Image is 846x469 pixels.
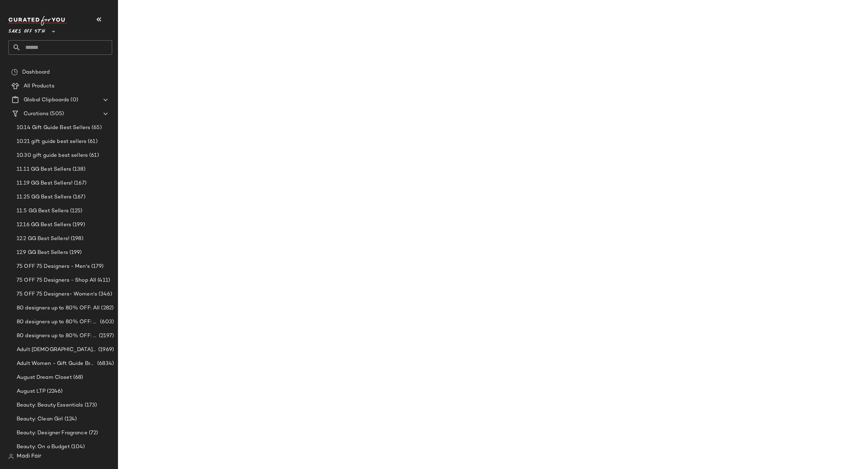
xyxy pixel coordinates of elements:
[17,235,69,243] span: 12.2 GG Best Sellers!
[72,374,83,382] span: (68)
[83,401,97,409] span: (173)
[17,346,97,354] span: Adult [DEMOGRAPHIC_DATA] - Gift Guide Brand Prio
[24,82,55,90] span: All Products
[72,193,85,201] span: (167)
[17,249,68,257] span: 12.9 GG Best Sellers
[8,24,45,36] span: Saks OFF 5TH
[90,263,104,271] span: (179)
[97,290,112,298] span: (346)
[49,110,64,118] span: (505)
[17,318,99,326] span: 80 designers up to 80% OFF: Men's
[71,221,85,229] span: (199)
[70,443,85,451] span: (104)
[87,429,98,437] span: (72)
[17,221,71,229] span: 12.16 GG Best Sellers
[17,332,98,340] span: 80 designers up to 80% OFF: Women's
[17,360,96,368] span: Adult Women - Gift Guide Brand Prio
[17,387,45,395] span: August LTP
[71,165,85,173] span: (138)
[17,443,70,451] span: Beauty: On a Budget
[17,193,72,201] span: 11.25 GG Best Sellers
[97,346,114,354] span: (1969)
[22,68,50,76] span: Dashboard
[17,138,86,146] span: 10.21 gift guide best sellers
[96,360,114,368] span: (6834)
[100,304,114,312] span: (282)
[17,124,90,132] span: 10.14 Gift Guide Best Sellers
[86,138,98,146] span: (61)
[8,16,67,26] img: cfy_white_logo.C9jOOHJF.svg
[24,110,49,118] span: Curations
[17,207,69,215] span: 11.5 GG Best Sellers
[17,263,90,271] span: 75 OFF 75 Designers - Men's
[69,96,78,104] span: (0)
[8,454,14,459] img: svg%3e
[68,249,82,257] span: (199)
[24,96,69,104] span: Global Clipboards
[99,318,114,326] span: (603)
[17,165,71,173] span: 11.11 GG Best Sellers
[96,276,110,284] span: (411)
[11,69,18,76] img: svg%3e
[73,179,86,187] span: (167)
[17,374,72,382] span: August Dream Closet
[88,152,99,160] span: (61)
[17,452,41,461] span: Madi Fair
[98,332,114,340] span: (2197)
[69,207,83,215] span: (125)
[17,429,87,437] span: Beauty: Designer Fragrance
[90,124,102,132] span: (65)
[45,387,62,395] span: (2246)
[69,235,83,243] span: (198)
[17,304,100,312] span: 80 designers up to 80% OFF: All
[63,415,77,423] span: (124)
[17,401,83,409] span: Beauty: Beauty Essentials
[17,179,73,187] span: 11.19 GG Best Sellers!
[17,290,97,298] span: 75 OFF 75 Designers- Women's
[17,152,88,160] span: 10.30 gift guide best sellers
[17,276,96,284] span: 75 OFF 75 Designers - Shop All
[17,415,63,423] span: Beauty: Clean Girl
